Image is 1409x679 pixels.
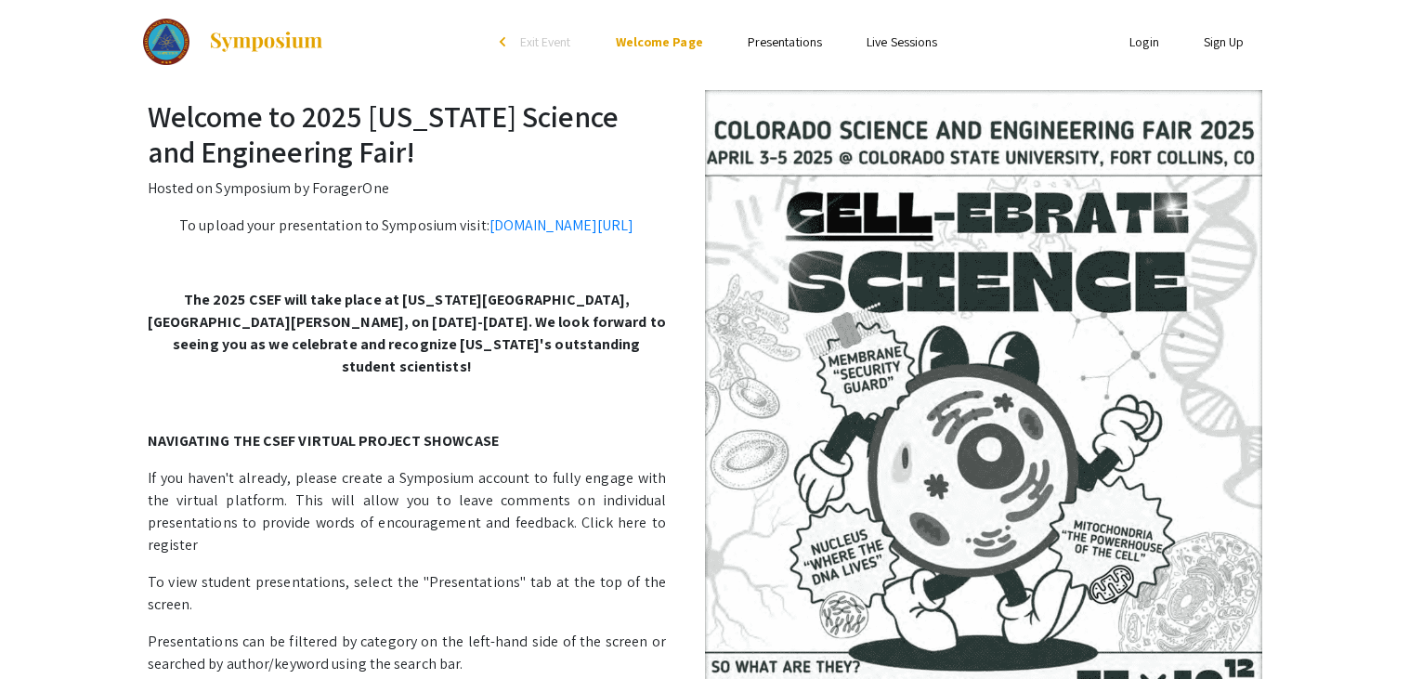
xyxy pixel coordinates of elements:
a: Welcome Page [616,33,703,50]
p: Presentations can be filtered by category on the left-hand side of the screen or searched by auth... [148,631,1262,675]
span: Exit Event [520,33,571,50]
a: [DOMAIN_NAME][URL] [489,215,634,235]
a: 2025 Colorado Science and Engineering Fair [143,19,325,65]
strong: The 2025 CSEF will take place at [US_STATE][GEOGRAPHIC_DATA], [GEOGRAPHIC_DATA][PERSON_NAME], on ... [148,290,666,376]
iframe: Chat [14,595,79,665]
div: arrow_back_ios [500,36,511,47]
p: Hosted on Symposium by ForagerOne [148,177,1262,200]
a: Login [1129,33,1159,50]
p: To upload your presentation to Symposium visit: [148,215,1262,237]
img: Symposium by ForagerOne [208,31,324,53]
h2: Welcome to 2025 [US_STATE] Science and Engineering Fair! [148,98,1262,170]
a: Sign Up [1204,33,1245,50]
a: Presentations [748,33,822,50]
p: If you haven't already, please create a Symposium account to fully engage with the virtual platfo... [148,467,1262,556]
strong: NAVIGATING THE CSEF VIRTUAL PROJECT SHOWCASE [148,431,499,450]
p: To view student presentations, select the "Presentations" tab at the top of the screen. [148,571,1262,616]
img: 2025 Colorado Science and Engineering Fair [143,19,190,65]
a: Live Sessions [867,33,937,50]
